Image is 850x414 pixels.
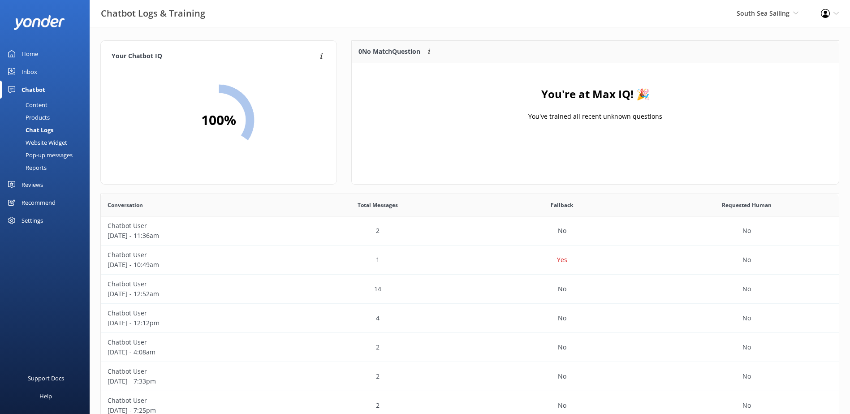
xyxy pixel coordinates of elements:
[101,362,839,391] div: row
[742,342,751,352] p: No
[376,255,380,265] p: 1
[722,201,772,209] span: Requested Human
[352,63,839,153] div: grid
[39,387,52,405] div: Help
[558,313,566,323] p: No
[108,396,279,405] p: Chatbot User
[376,313,380,323] p: 4
[742,284,751,294] p: No
[22,81,45,99] div: Chatbot
[5,136,67,149] div: Website Widget
[558,401,566,410] p: No
[5,149,73,161] div: Pop-up messages
[5,124,90,136] a: Chat Logs
[108,260,279,270] p: [DATE] - 10:49am
[22,63,37,81] div: Inbox
[108,376,279,386] p: [DATE] - 7:33pm
[374,284,381,294] p: 14
[22,194,56,211] div: Recommend
[108,201,143,209] span: Conversation
[5,111,90,124] a: Products
[742,255,751,265] p: No
[101,6,205,21] h3: Chatbot Logs & Training
[101,275,839,304] div: row
[742,226,751,236] p: No
[5,124,53,136] div: Chat Logs
[551,201,573,209] span: Fallback
[376,342,380,352] p: 2
[5,136,90,149] a: Website Widget
[528,112,662,121] p: You've trained all recent unknown questions
[22,211,43,229] div: Settings
[558,284,566,294] p: No
[108,231,279,241] p: [DATE] - 11:36am
[376,226,380,236] p: 2
[558,226,566,236] p: No
[5,99,47,111] div: Content
[28,369,64,387] div: Support Docs
[5,99,90,111] a: Content
[108,337,279,347] p: Chatbot User
[108,318,279,328] p: [DATE] - 12:12pm
[101,216,839,246] div: row
[108,347,279,357] p: [DATE] - 4:08am
[201,109,236,131] h2: 100 %
[101,246,839,275] div: row
[541,86,650,103] h4: You're at Max IQ! 🎉
[108,367,279,376] p: Chatbot User
[22,176,43,194] div: Reviews
[101,304,839,333] div: row
[22,45,38,63] div: Home
[742,371,751,381] p: No
[5,111,50,124] div: Products
[108,289,279,299] p: [DATE] - 12:52am
[358,201,398,209] span: Total Messages
[737,9,790,17] span: South Sea Sailing
[557,255,567,265] p: Yes
[5,161,47,174] div: Reports
[742,313,751,323] p: No
[376,401,380,410] p: 2
[376,371,380,381] p: 2
[558,342,566,352] p: No
[101,333,839,362] div: row
[358,47,420,56] p: 0 No Match Question
[108,279,279,289] p: Chatbot User
[108,221,279,231] p: Chatbot User
[558,371,566,381] p: No
[108,250,279,260] p: Chatbot User
[112,52,317,61] h4: Your Chatbot IQ
[5,161,90,174] a: Reports
[742,401,751,410] p: No
[108,308,279,318] p: Chatbot User
[5,149,90,161] a: Pop-up messages
[13,15,65,30] img: yonder-white-logo.png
